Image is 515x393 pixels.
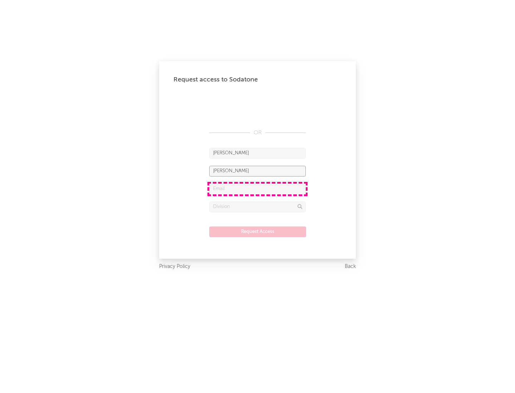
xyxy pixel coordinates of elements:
[173,75,342,84] div: Request access to Sodatone
[209,227,306,237] button: Request Access
[209,148,306,159] input: First Name
[209,202,306,212] input: Division
[209,129,306,137] div: OR
[209,184,306,194] input: Email
[159,262,190,271] a: Privacy Policy
[209,166,306,176] input: Last Name
[345,262,356,271] a: Back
